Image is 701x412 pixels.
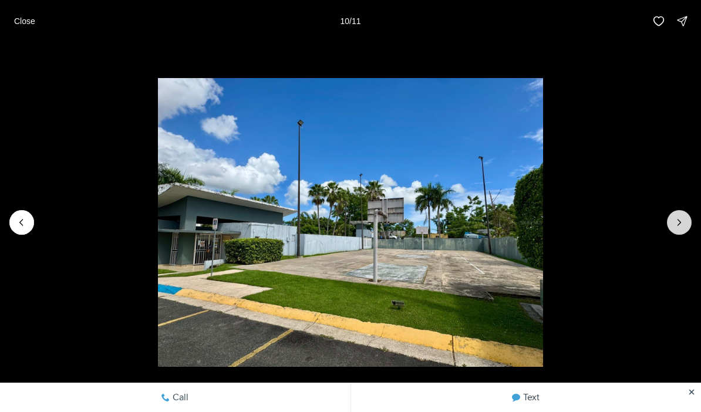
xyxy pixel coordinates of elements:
[9,210,34,235] button: Previous slide
[7,9,42,33] button: Close
[14,16,35,26] p: Close
[340,16,360,26] p: 10 / 11
[667,210,692,235] button: Next slide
